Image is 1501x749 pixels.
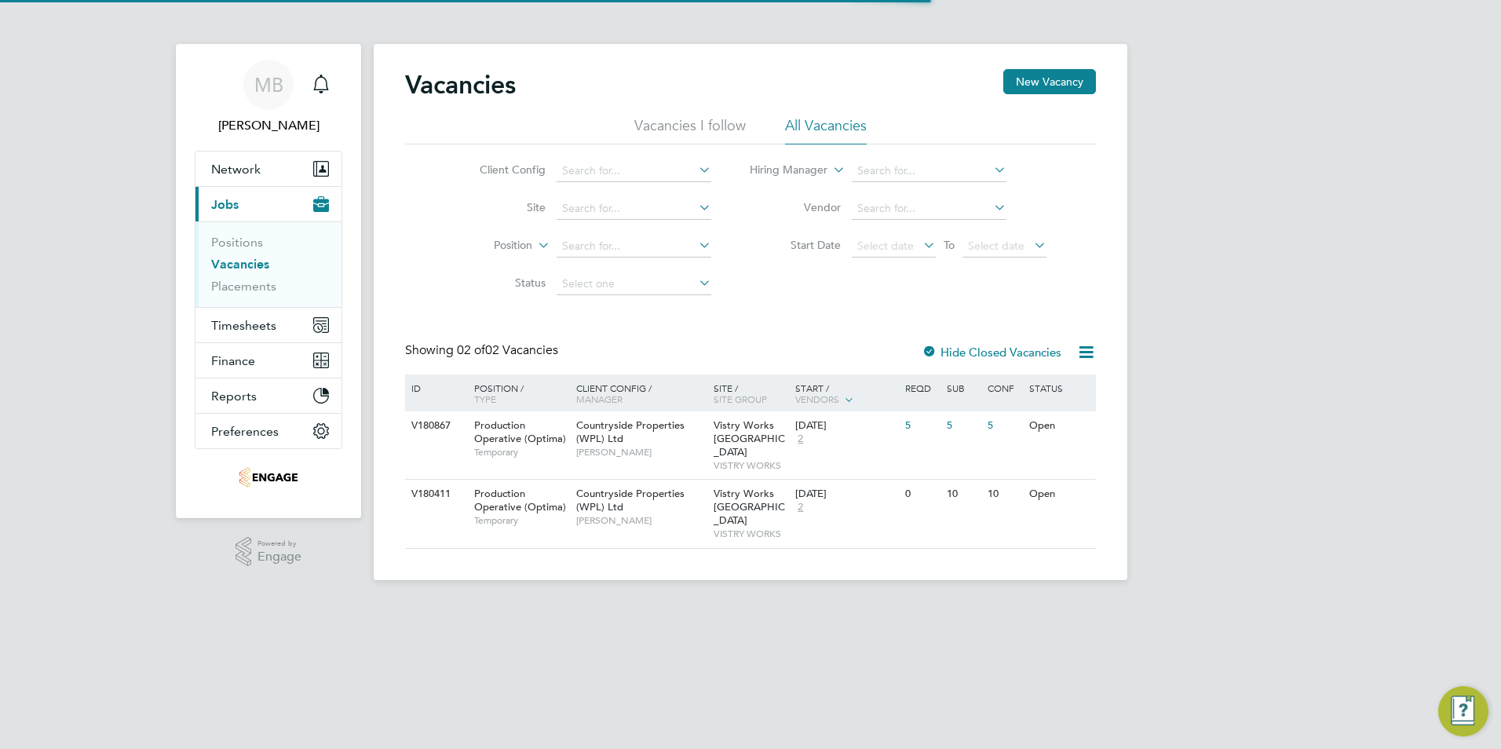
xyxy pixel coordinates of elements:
[1025,411,1094,440] div: Open
[474,514,568,527] span: Temporary
[795,433,805,446] span: 2
[254,75,283,95] span: MB
[984,374,1024,401] div: Conf
[195,343,341,378] button: Finance
[455,200,546,214] label: Site
[1003,69,1096,94] button: New Vacancy
[795,488,897,501] div: [DATE]
[576,393,623,405] span: Manager
[795,501,805,514] span: 2
[1025,374,1094,401] div: Status
[442,238,532,254] label: Position
[634,116,746,144] li: Vacancies I follow
[211,235,263,250] a: Positions
[195,60,342,135] a: MB[PERSON_NAME]
[211,197,239,212] span: Jobs
[557,160,711,182] input: Search for...
[795,419,897,433] div: [DATE]
[211,318,276,333] span: Timesheets
[474,393,496,405] span: Type
[714,418,785,459] span: Vistry Works [GEOGRAPHIC_DATA]
[714,393,767,405] span: Site Group
[195,116,342,135] span: Maisie Boorman
[455,163,546,177] label: Client Config
[984,411,1024,440] div: 5
[257,537,301,550] span: Powered by
[211,279,276,294] a: Placements
[474,446,568,459] span: Temporary
[407,480,462,509] div: V180411
[852,198,1006,220] input: Search for...
[176,44,361,518] nav: Main navigation
[405,69,516,100] h2: Vacancies
[968,239,1024,253] span: Select date
[239,465,298,490] img: optima-uk-logo-retina.png
[557,236,711,258] input: Search for...
[407,374,462,401] div: ID
[557,273,711,295] input: Select one
[576,487,685,513] span: Countryside Properties (WPL) Ltd
[943,411,984,440] div: 5
[737,163,827,178] label: Hiring Manager
[852,160,1006,182] input: Search for...
[455,276,546,290] label: Status
[576,418,685,445] span: Countryside Properties (WPL) Ltd
[257,550,301,564] span: Engage
[901,374,942,401] div: Reqd
[943,480,984,509] div: 10
[211,162,261,177] span: Network
[211,257,269,272] a: Vacancies
[795,393,839,405] span: Vendors
[195,187,341,221] button: Jobs
[195,152,341,186] button: Network
[457,342,558,358] span: 02 Vacancies
[750,238,841,252] label: Start Date
[576,446,706,459] span: [PERSON_NAME]
[714,459,788,472] span: VISTRY WORKS
[572,374,710,412] div: Client Config /
[462,374,572,412] div: Position /
[1438,686,1488,736] button: Engage Resource Center
[407,411,462,440] div: V180867
[211,389,257,404] span: Reports
[710,374,792,412] div: Site /
[195,465,342,490] a: Go to home page
[195,308,341,342] button: Timesheets
[939,235,959,255] span: To
[405,342,561,359] div: Showing
[557,198,711,220] input: Search for...
[922,345,1061,360] label: Hide Closed Vacancies
[211,424,279,439] span: Preferences
[474,487,566,513] span: Production Operative (Optima)
[857,239,914,253] span: Select date
[195,378,341,413] button: Reports
[576,514,706,527] span: [PERSON_NAME]
[236,537,302,567] a: Powered byEngage
[1025,480,1094,509] div: Open
[785,116,867,144] li: All Vacancies
[791,374,901,414] div: Start /
[714,528,788,540] span: VISTRY WORKS
[901,411,942,440] div: 5
[211,353,255,368] span: Finance
[984,480,1024,509] div: 10
[195,221,341,307] div: Jobs
[750,200,841,214] label: Vendor
[195,414,341,448] button: Preferences
[474,418,566,445] span: Production Operative (Optima)
[457,342,485,358] span: 02 of
[943,374,984,401] div: Sub
[901,480,942,509] div: 0
[714,487,785,527] span: Vistry Works [GEOGRAPHIC_DATA]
